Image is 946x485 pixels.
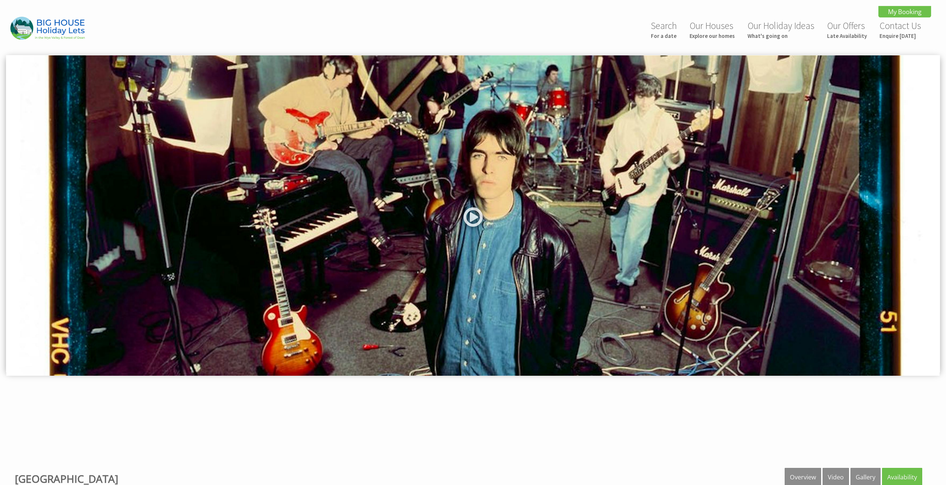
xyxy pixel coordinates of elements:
[690,20,735,39] a: Our HousesExplore our homes
[651,32,677,39] small: For a date
[827,32,867,39] small: Late Availability
[690,32,735,39] small: Explore our homes
[748,20,814,39] a: Our Holiday IdeasWhat's going on
[878,6,931,17] a: My Booking
[4,400,942,456] iframe: Customer reviews powered by Trustpilot
[748,32,814,39] small: What's going on
[10,17,85,39] img: Big House Holiday Lets
[879,20,921,39] a: Contact UsEnquire [DATE]
[651,20,677,39] a: SearchFor a date
[879,32,921,39] small: Enquire [DATE]
[827,20,867,39] a: Our OffersLate Availability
